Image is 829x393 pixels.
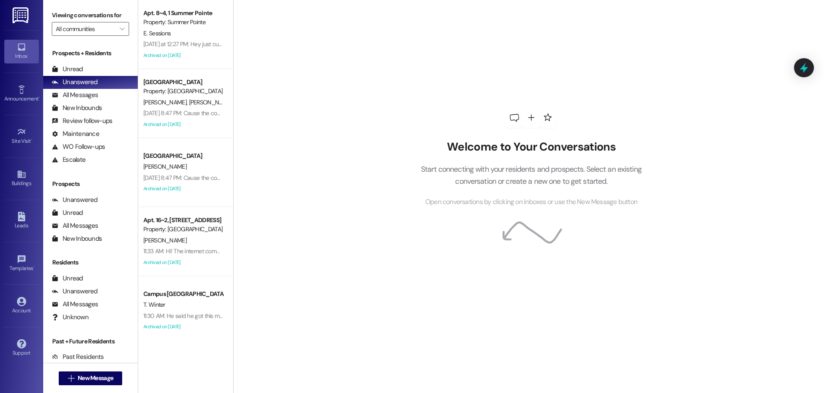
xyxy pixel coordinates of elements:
span: [PERSON_NAME] [143,98,189,106]
div: Maintenance [52,129,99,138]
input: All communities [56,22,115,36]
div: Campus [GEOGRAPHIC_DATA] [143,289,223,299]
div: [DATE] at 12:27 PM: Hey just curious, did [PERSON_NAME] not move in after all? I saw her bringing... [143,40,635,48]
span: • [38,94,40,101]
label: Viewing conversations for [52,9,129,22]
span: • [31,137,32,143]
div: Unread [52,65,83,74]
i:  [68,375,74,382]
a: Site Visit • [4,125,39,148]
div: Review follow-ups [52,116,112,126]
span: Open conversations by clicking on inboxes or use the New Message button [425,197,637,208]
div: Property: Summer Pointe [143,18,223,27]
div: Unknown [52,313,89,322]
span: New Message [78,374,113,383]
div: Past + Future Residents [43,337,138,346]
div: [DATE] 8:47 PM: Cause the code hasn't change [143,109,259,117]
div: [DATE] 8:47 PM: Cause the code hasn't change [143,174,259,182]
a: Templates • [4,252,39,275]
div: All Messages [52,300,98,309]
h2: Welcome to Your Conversations [408,140,655,154]
div: Archived on [DATE] [142,50,224,61]
div: All Messages [52,91,98,100]
a: Account [4,294,39,318]
button: New Message [59,371,123,385]
div: All Messages [52,221,98,230]
img: ResiDesk Logo [13,7,30,23]
div: Property: [GEOGRAPHIC_DATA] [143,87,223,96]
div: Apt. 16~2, [STREET_ADDRESS] [143,216,223,225]
div: Residents [43,258,138,267]
span: • [33,264,35,270]
div: Unread [52,274,83,283]
div: Unanswered [52,78,98,87]
a: Buildings [4,167,39,190]
span: T. Winter [143,301,165,308]
a: Support [4,336,39,360]
div: Unanswered [52,287,98,296]
i:  [120,25,124,32]
div: Prospects + Residents [43,49,138,58]
div: Archived on [DATE] [142,183,224,194]
div: Unread [52,208,83,217]
div: Apt. 8~4, 1 Summer Pointe [143,9,223,18]
div: WO Follow-ups [52,142,105,151]
div: Archived on [DATE] [142,257,224,268]
span: [PERSON_NAME] [143,236,187,244]
div: [GEOGRAPHIC_DATA] [143,151,223,160]
div: Archived on [DATE] [142,119,224,130]
span: [PERSON_NAME] [189,98,232,106]
div: Archived on [DATE] [142,321,224,332]
div: [GEOGRAPHIC_DATA] [143,78,223,87]
div: New Inbounds [52,104,102,113]
div: Property: [GEOGRAPHIC_DATA] [143,225,223,234]
div: Unanswered [52,195,98,204]
div: New Inbounds [52,234,102,243]
div: Past Residents [52,352,104,362]
a: Leads [4,209,39,233]
div: 11:30 AM: He said he got this message, but when I showed it to [PERSON_NAME] he said he has signe... [143,312,462,320]
div: Escalate [52,155,85,164]
a: Inbox [4,40,39,63]
span: E. Sessions [143,29,171,37]
span: [PERSON_NAME] [143,163,187,170]
p: Start connecting with your residents and prospects. Select an existing conversation or create a n... [408,163,655,188]
div: Prospects [43,179,138,189]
